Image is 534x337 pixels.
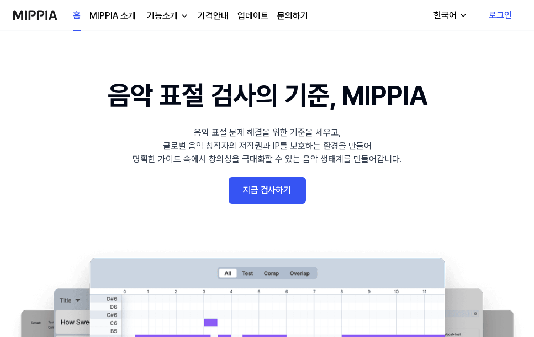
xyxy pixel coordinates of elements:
[229,177,306,204] a: 지금 검사하기
[180,12,189,20] img: down
[277,9,308,23] a: 문의하기
[145,9,189,23] button: 기능소개
[145,9,180,23] div: 기능소개
[89,9,136,23] a: MIPPIA 소개
[425,4,474,27] button: 한국어
[133,126,402,166] div: 음악 표절 문제 해결을 위한 기준을 세우고, 글로벌 음악 창작자의 저작권과 IP를 보호하는 환경을 만들어 명확한 가이드 속에서 창의성을 극대화할 수 있는 음악 생태계를 만들어...
[431,9,459,22] div: 한국어
[237,9,268,23] a: 업데이트
[73,1,81,31] a: 홈
[108,75,426,115] h1: 음악 표절 검사의 기준, MIPPIA
[198,9,229,23] a: 가격안내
